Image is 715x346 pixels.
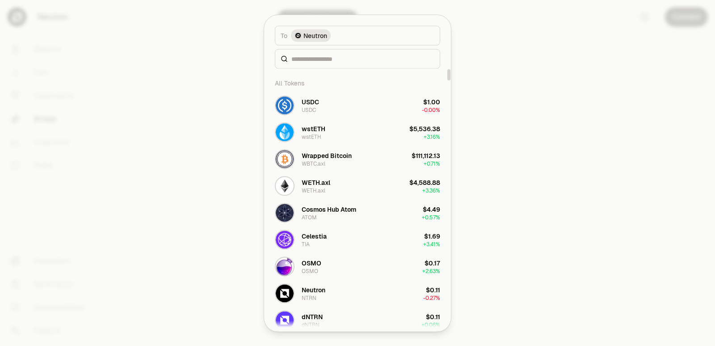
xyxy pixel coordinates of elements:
span: + 0.57% [422,214,440,221]
div: $4,588.88 [409,178,440,187]
img: OSMO Logo [276,257,294,275]
img: USDC Logo [276,96,294,114]
div: TIA [302,240,310,248]
button: WBTC.axl LogoWrapped BitcoinWBTC.axl$111,112.13+0.71% [269,145,446,172]
span: Neutron [303,31,327,40]
div: dNTRN [302,312,323,321]
span: To [281,31,287,40]
button: wstETH LogowstETHwstETH$5,536.38+3.16% [269,119,446,145]
div: $0.11 [426,312,440,321]
img: TIA Logo [276,231,294,248]
div: $5,536.38 [409,124,440,133]
button: TIA LogoCelestiaTIA$1.69+3.41% [269,226,446,253]
span: + 0.71% [424,160,440,167]
div: $111,112.13 [412,151,440,160]
div: WETH.axl [302,187,325,194]
div: dNTRN [302,321,320,328]
div: $1.69 [424,231,440,240]
div: Celestia [302,231,327,240]
span: + 3.41% [423,240,440,248]
span: + 0.06% [421,321,440,328]
button: OSMO LogoOSMOOSMO$0.17+2.63% [269,253,446,280]
button: ATOM LogoCosmos Hub AtomATOM$4.49+0.57% [269,199,446,226]
div: $0.11 [426,285,440,294]
div: wstETH [302,133,321,140]
img: WETH.axl Logo [276,177,294,195]
img: wstETH Logo [276,123,294,141]
img: ATOM Logo [276,204,294,222]
div: wstETH [302,124,325,133]
div: USDC [302,97,319,106]
img: NTRN Logo [276,284,294,302]
img: WBTC.axl Logo [276,150,294,168]
div: ATOM [302,214,317,221]
div: OSMO [302,267,318,274]
button: dNTRN LogodNTRNdNTRN$0.11+0.06% [269,307,446,333]
button: ToNeutron LogoNeutron [275,26,440,45]
span: -0.00% [422,106,440,113]
div: Wrapped Bitcoin [302,151,352,160]
button: NTRN LogoNeutronNTRN$0.11-0.27% [269,280,446,307]
div: OSMO [302,258,321,267]
div: $4.49 [423,205,440,214]
div: Neutron [302,285,325,294]
div: USDC [302,106,316,113]
div: $1.00 [423,97,440,106]
img: dNTRN Logo [276,311,294,329]
span: -0.27% [423,294,440,301]
div: Cosmos Hub Atom [302,205,356,214]
button: WETH.axl LogoWETH.axlWETH.axl$4,588.88+3.36% [269,172,446,199]
span: + 3.16% [424,133,440,140]
div: $0.17 [425,258,440,267]
img: Neutron Logo [294,32,302,39]
div: WETH.axl [302,178,330,187]
button: USDC LogoUSDCUSDC$1.00-0.00% [269,92,446,119]
div: NTRN [302,294,316,301]
span: + 2.63% [422,267,440,274]
div: All Tokens [269,74,446,92]
span: + 3.36% [422,187,440,194]
div: WBTC.axl [302,160,325,167]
